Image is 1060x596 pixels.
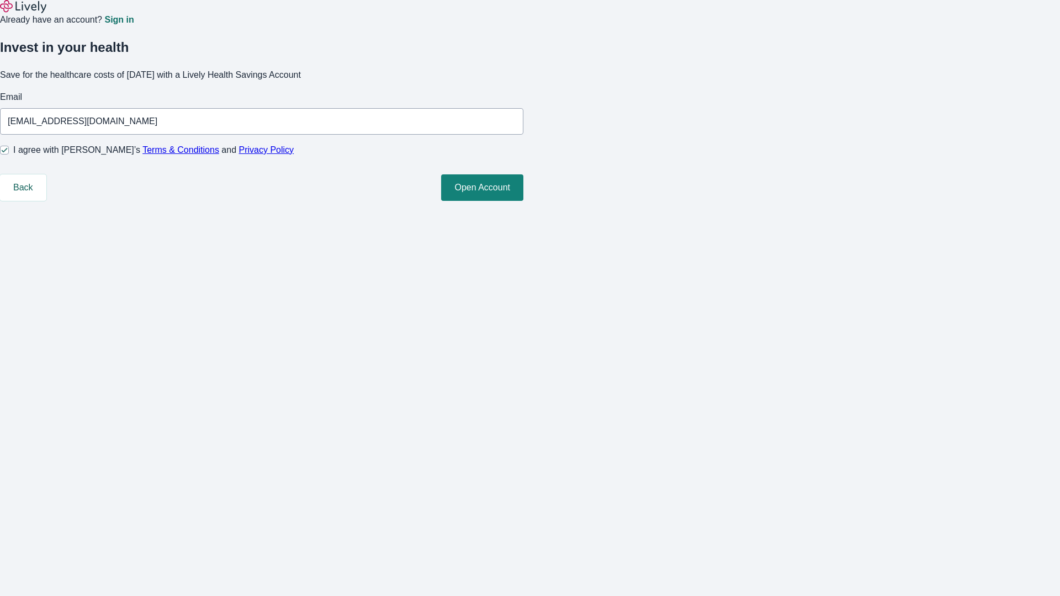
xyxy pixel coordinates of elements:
a: Sign in [104,15,134,24]
span: I agree with [PERSON_NAME]’s and [13,143,294,157]
button: Open Account [441,174,523,201]
a: Privacy Policy [239,145,294,155]
a: Terms & Conditions [142,145,219,155]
